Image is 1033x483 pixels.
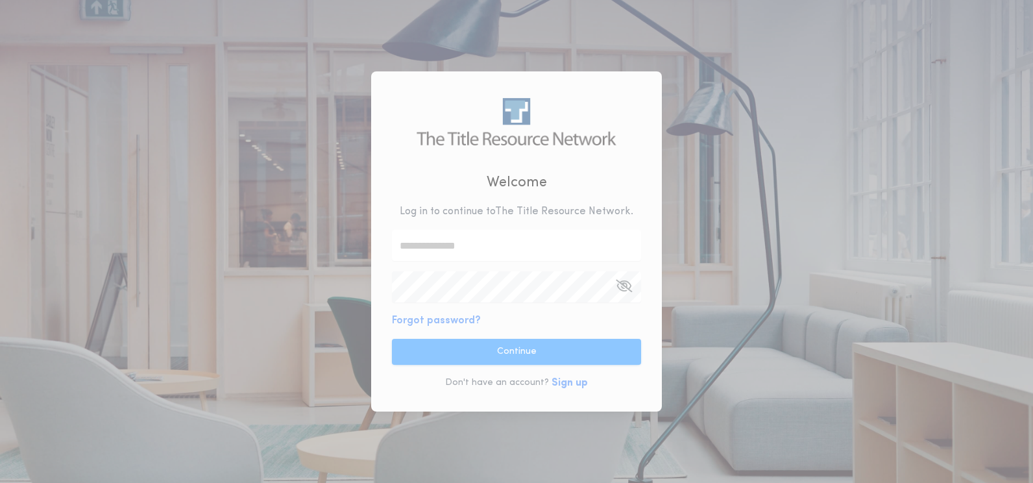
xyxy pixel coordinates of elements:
[552,375,588,391] button: Sign up
[400,204,633,219] p: Log in to continue to The Title Resource Network .
[392,313,481,328] button: Forgot password?
[392,339,641,365] button: Continue
[487,172,547,193] h2: Welcome
[445,377,549,390] p: Don't have an account?
[417,98,616,145] img: logo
